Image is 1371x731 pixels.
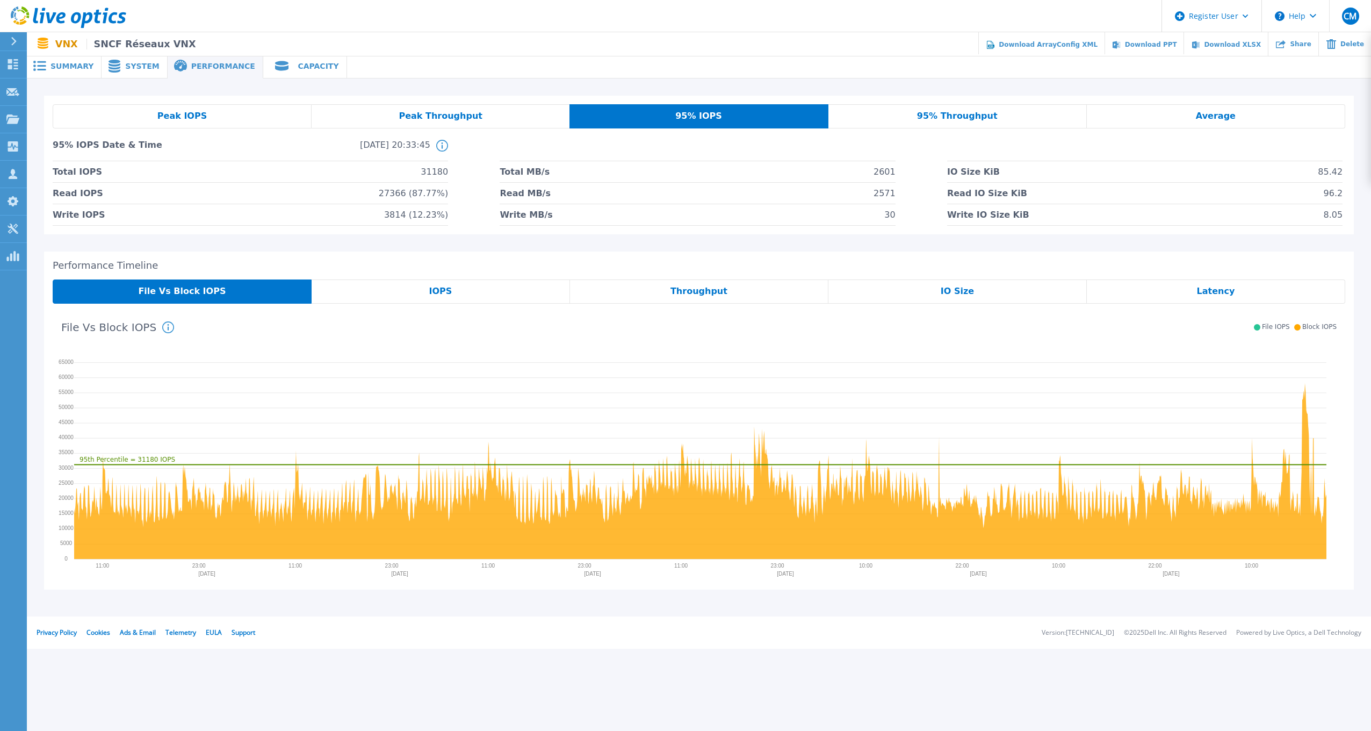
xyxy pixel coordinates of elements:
a: Download XLSX [1184,32,1268,56]
p: VNX [55,39,196,49]
a: Ads & Email [120,628,156,637]
text: 5000 [60,541,73,547]
text: [DATE] [777,571,794,577]
text: 23:00 [578,563,591,569]
text: 20000 [59,495,74,501]
span: 96.2 [1324,183,1343,204]
span: Average [1196,112,1236,120]
span: Throughput [670,287,727,296]
span: System [125,62,159,70]
span: Capacity [298,62,338,70]
span: Read IO Size KiB [947,183,1027,204]
text: 10:00 [1052,563,1065,569]
text: 35000 [59,450,74,456]
span: IO Size [941,287,974,296]
span: 30 [884,204,895,225]
text: 55000 [59,389,74,395]
span: Total MB/s [500,161,550,182]
text: [DATE] [391,571,408,577]
span: Summary [50,62,93,70]
text: 11:00 [481,563,495,569]
text: 23:00 [192,563,206,569]
span: Download ArrayConfig XML [999,41,1098,48]
a: EULA [206,628,222,637]
text: [DATE] [584,571,601,577]
text: 30000 [59,465,74,471]
text: 45000 [59,420,74,426]
span: Write IOPS [53,204,105,225]
span: IOPS [429,287,452,296]
a: Cookies [86,628,110,637]
span: Latency [1197,287,1235,296]
span: 95% IOPS Date & Time [53,140,242,161]
text: 23:00 [385,563,399,569]
span: IO Size KiB [947,161,1000,182]
span: SNCF Réseaux VNX [86,39,196,49]
li: Powered by Live Optics, a Dell Technology [1236,629,1361,636]
span: Download PPT [1125,41,1177,48]
span: 85.42 [1318,161,1343,182]
text: 50000 [59,404,74,410]
span: Write IO Size KiB [947,204,1029,225]
span: Write MB/s [500,204,552,225]
text: 0 [64,556,68,562]
span: Peak Throughput [399,112,482,120]
a: Download PPT [1105,32,1184,56]
span: Peak IOPS [157,112,207,120]
h2: File Vs Block IOPS [61,321,156,334]
span: 95% IOPS [675,112,722,120]
text: 15000 [59,511,74,517]
text: 95th Percentile = 31180 IOPS [80,456,175,464]
text: [DATE] [1163,571,1180,577]
span: 3814 (12.23%) [384,204,448,225]
span: Performance [191,62,255,70]
text: [DATE] [970,571,987,577]
li: © 2025 Dell Inc. All Rights Reserved [1124,629,1226,636]
text: 40000 [59,435,74,441]
text: 10000 [59,526,74,532]
span: Read IOPS [53,183,103,204]
span: 2571 [874,183,896,204]
span: Share [1290,41,1311,47]
text: 22:00 [1148,563,1161,569]
a: Support [232,628,255,637]
text: 65000 [59,359,74,365]
a: Privacy Policy [37,628,77,637]
text: 60000 [59,374,74,380]
span: CM [1344,12,1356,20]
a: Telemetry [165,628,196,637]
text: [DATE] [198,571,215,577]
h2: Performance Timeline [53,260,1345,271]
span: 27366 (87.77%) [379,183,448,204]
span: File Vs Block IOPS [138,287,226,296]
text: 11:00 [674,563,688,569]
text: 25000 [59,480,74,486]
text: 11:00 [288,563,302,569]
li: Version: [TECHNICAL_ID] [1042,629,1114,636]
div: File IOPS Block IOPS [1250,324,1337,331]
span: 31180 [421,161,448,182]
span: Total IOPS [53,161,102,182]
span: 2601 [874,161,896,182]
span: [DATE] 20:33:45 [242,140,431,161]
span: 95% Throughput [917,112,998,120]
span: Read MB/s [500,183,550,204]
text: 22:00 [955,563,969,569]
text: 23:00 [770,563,784,569]
span: Download XLSX [1204,41,1261,48]
span: Delete [1340,41,1364,47]
text: 11:00 [96,563,109,569]
text: 10:00 [1245,563,1258,569]
a: Download ArrayConfig XML [978,32,1105,56]
span: 8.05 [1324,204,1343,225]
text: 10:00 [859,563,872,569]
